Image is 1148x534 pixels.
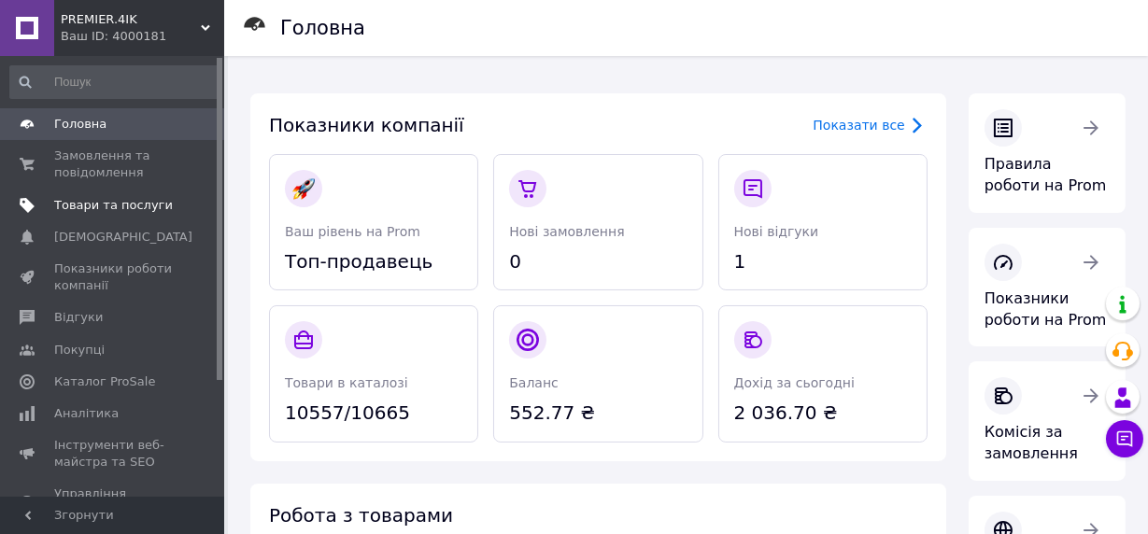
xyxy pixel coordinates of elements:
[61,11,201,28] span: PREMIER.4IK
[61,28,224,45] div: Ваш ID: 4000181
[985,289,1107,329] span: Показники роботи на Prom
[734,224,819,239] span: Нові відгуки
[269,114,464,136] span: Показники компанії
[54,485,173,519] span: Управління сайтом
[1106,420,1143,457] button: Чат з покупцем
[985,155,1107,194] span: Правила роботи на Prom
[813,114,927,136] a: Показати все
[292,177,315,200] img: :rocket:
[985,423,1078,462] span: Комісія за замовлення
[969,361,1126,481] a: Комісія за замовлення
[285,400,462,427] span: 10557/10665
[54,373,155,390] span: Каталог ProSale
[509,224,624,239] span: Нові замовлення
[734,400,912,427] span: 2 036.70 ₴
[734,375,855,390] span: Дохід за сьогодні
[54,437,173,471] span: Інструменти веб-майстра та SEO
[509,400,687,427] span: 552.77 ₴
[280,17,365,39] h1: Головна
[54,229,192,246] span: [DEMOGRAPHIC_DATA]
[509,375,559,390] span: Баланс
[54,342,105,358] span: Покупці
[285,248,462,275] span: Топ-продавець
[969,228,1126,347] a: Показники роботи на Prom
[9,65,220,99] input: Пошук
[54,405,119,422] span: Аналітика
[734,248,912,275] span: 1
[269,504,453,527] span: Робота з товарами
[54,197,173,214] span: Товари та послуги
[54,116,106,133] span: Головна
[813,116,904,134] div: Показати все
[54,260,173,294] span: Показники роботи компанії
[285,375,408,390] span: Товари в каталозі
[969,93,1126,213] a: Правила роботи на Prom
[54,309,103,326] span: Відгуки
[509,248,687,275] span: 0
[285,224,420,239] span: Ваш рівень на Prom
[54,148,173,181] span: Замовлення та повідомлення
